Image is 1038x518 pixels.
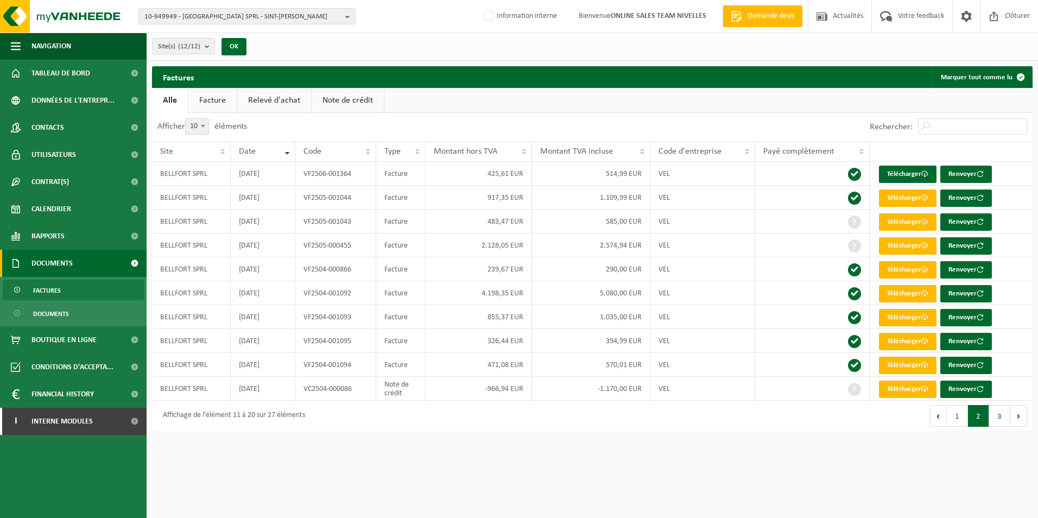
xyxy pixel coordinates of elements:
td: 1.109,99 EUR [532,186,650,210]
td: [DATE] [231,186,295,210]
span: Documents [33,304,69,324]
button: Renvoyer [940,333,992,350]
button: Renvoyer [940,309,992,326]
td: VF2504-001095 [295,329,376,353]
span: 10 [185,118,209,135]
button: OK [221,38,246,55]
span: Données de l'entrepr... [31,87,115,114]
span: Calendrier [31,195,71,223]
span: Date [239,147,256,156]
span: I [11,408,21,435]
a: Télécharger [879,309,936,326]
button: Renvoyer [940,381,992,398]
span: Code [303,147,321,156]
button: Previous [929,405,947,427]
td: VEL [650,281,756,305]
td: -966,94 EUR [426,377,532,401]
td: 4.198,35 EUR [426,281,532,305]
td: VF2505-000455 [295,233,376,257]
td: VEL [650,305,756,329]
td: 1.035,00 EUR [532,305,650,329]
a: Télécharger [879,285,936,302]
a: Facture [188,88,237,113]
button: Next [1010,405,1027,427]
a: Documents [3,303,144,324]
button: 10-949949 - [GEOGRAPHIC_DATA] SPRL - SINT-[PERSON_NAME] [138,8,356,24]
td: 855,37 EUR [426,305,532,329]
span: Payé complètement [763,147,834,156]
td: 290,00 EUR [532,257,650,281]
td: 917,35 EUR [426,186,532,210]
td: Facture [376,257,426,281]
a: Télécharger [879,166,936,183]
td: BELLFORT SPRL [152,186,231,210]
td: BELLFORT SPRL [152,281,231,305]
td: BELLFORT SPRL [152,329,231,353]
h2: Factures [152,66,205,87]
td: 5.080,00 EUR [532,281,650,305]
a: Note de crédit [312,88,384,113]
button: Renvoyer [940,261,992,279]
span: Tableau de bord [31,60,90,87]
span: Site [160,147,173,156]
div: Affichage de l'élément 11 à 20 sur 27 éléments [157,406,305,426]
td: 483,47 EUR [426,210,532,233]
td: Facture [376,353,426,377]
td: BELLFORT SPRL [152,353,231,377]
a: Télécharger [879,237,936,255]
td: 326,44 EUR [426,329,532,353]
td: 239,67 EUR [426,257,532,281]
a: Télécharger [879,189,936,207]
span: Interne modules [31,408,93,435]
span: Utilisateurs [31,141,76,168]
span: Montant TVA incluse [540,147,613,156]
td: VF2506-001364 [295,162,376,186]
label: Afficher éléments [157,122,247,131]
td: VF2504-001093 [295,305,376,329]
td: BELLFORT SPRL [152,377,231,401]
a: Alle [152,88,188,113]
button: Marquer tout comme lu [932,66,1031,88]
td: VEL [650,353,756,377]
button: Renvoyer [940,237,992,255]
span: Conditions d'accepta... [31,353,113,381]
span: Montant hors TVA [434,147,497,156]
span: Navigation [31,33,71,60]
td: [DATE] [231,377,295,401]
td: [DATE] [231,210,295,233]
a: Demande devis [723,5,802,27]
a: Relevé d'achat [237,88,311,113]
button: 3 [989,405,1010,427]
td: Facture [376,186,426,210]
td: BELLFORT SPRL [152,162,231,186]
span: 10-949949 - [GEOGRAPHIC_DATA] SPRL - SINT-[PERSON_NAME] [144,9,341,25]
count: (12/12) [178,43,200,50]
td: [DATE] [231,162,295,186]
button: Renvoyer [940,357,992,374]
td: [DATE] [231,233,295,257]
td: BELLFORT SPRL [152,305,231,329]
button: 2 [968,405,989,427]
button: Renvoyer [940,285,992,302]
span: Rapports [31,223,65,250]
span: 10 [186,119,208,134]
span: Contacts [31,114,64,141]
td: 2.574,94 EUR [532,233,650,257]
td: Facture [376,281,426,305]
span: Boutique en ligne [31,326,97,353]
a: Télécharger [879,333,936,350]
td: VF2504-000866 [295,257,376,281]
a: Factures [3,280,144,300]
a: Télécharger [879,381,936,398]
td: [DATE] [231,257,295,281]
td: BELLFORT SPRL [152,257,231,281]
td: VEL [650,210,756,233]
td: BELLFORT SPRL [152,210,231,233]
span: Financial History [31,381,94,408]
button: Renvoyer [940,166,992,183]
td: [DATE] [231,353,295,377]
a: Télécharger [879,261,936,279]
button: Renvoyer [940,189,992,207]
label: Information interne [482,8,557,24]
td: VEL [650,329,756,353]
